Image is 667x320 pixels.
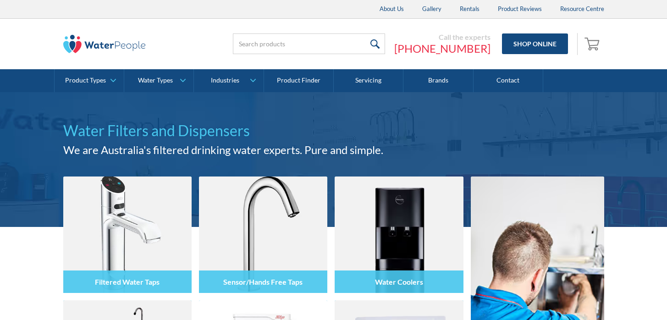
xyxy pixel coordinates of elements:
[334,69,403,92] a: Servicing
[502,33,568,54] a: Shop Online
[233,33,385,54] input: Search products
[199,177,327,293] img: Sensor/Hands Free Taps
[403,69,473,92] a: Brands
[223,277,303,286] h4: Sensor/Hands Free Taps
[124,69,193,92] a: Water Types
[211,77,239,84] div: Industries
[65,77,106,84] div: Product Types
[335,177,463,293] img: Water Coolers
[264,69,334,92] a: Product Finder
[63,35,146,53] img: The Water People
[194,69,263,92] a: Industries
[375,277,423,286] h4: Water Coolers
[394,33,491,42] div: Call the experts
[63,177,192,293] img: Filtered Water Taps
[474,69,543,92] a: Contact
[138,77,173,84] div: Water Types
[55,69,124,92] a: Product Types
[394,42,491,55] a: [PHONE_NUMBER]
[584,36,602,51] img: shopping cart
[95,277,160,286] h4: Filtered Water Taps
[582,33,604,55] a: Open empty cart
